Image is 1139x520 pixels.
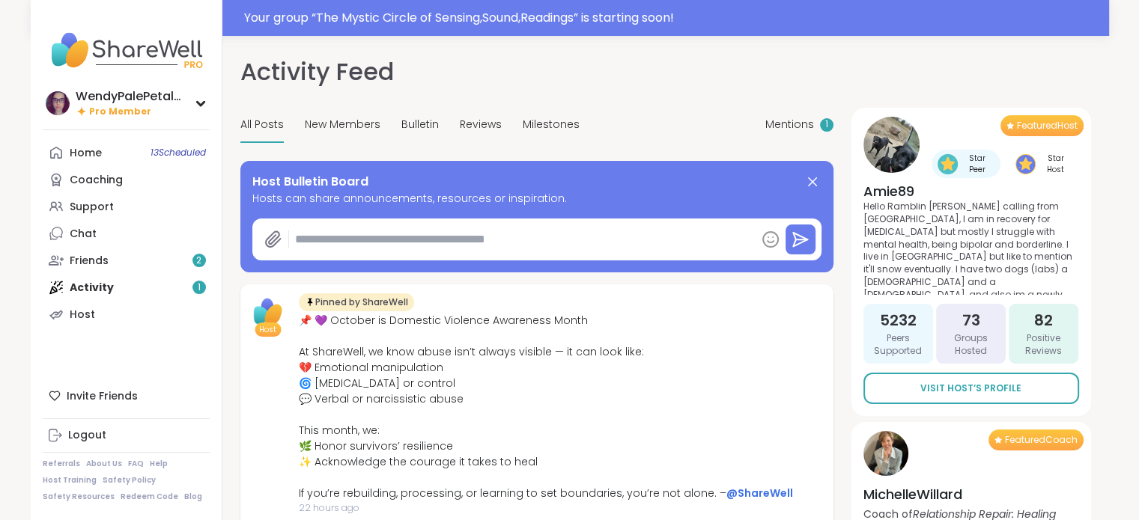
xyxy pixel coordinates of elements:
[68,428,106,443] div: Logout
[863,485,1079,504] h4: MichelleWillard
[103,475,156,486] a: Safety Policy
[43,382,210,409] div: Invite Friends
[43,193,210,220] a: Support
[961,153,994,175] span: Star Peer
[43,459,80,469] a: Referrals
[938,154,958,174] img: Star Peer
[920,382,1021,395] span: Visit Host’s Profile
[43,247,210,274] a: Friends2
[43,220,210,247] a: Chat
[299,313,793,501] div: 📌 💜 October is Domestic Violence Awareness Month At ShareWell, we know abuse isn’t always visible...
[252,191,821,207] span: Hosts can share announcements, resources or inspiration.
[962,310,979,331] span: 73
[1005,434,1078,446] span: Featured Coach
[89,105,151,118] span: Pro Member
[43,475,97,486] a: Host Training
[299,293,414,311] div: Pinned by ShareWell
[305,117,380,132] span: New Members
[184,492,202,502] a: Blog
[43,139,210,166] a: Home13Scheduled
[863,182,1079,201] h4: Amie89
[523,117,580,132] span: Milestones
[43,492,115,502] a: Safety Resources
[863,373,1079,404] a: Visit Host’s Profile
[70,200,114,215] div: Support
[460,117,502,132] span: Reviews
[76,88,188,105] div: WendyPalePetalBloom
[70,146,102,161] div: Home
[70,254,109,269] div: Friends
[880,310,917,331] span: 5232
[252,173,368,191] span: Host Bulletin Board
[1017,120,1078,132] span: Featured Host
[1039,153,1073,175] span: Star Host
[70,308,95,322] div: Host
[863,117,920,173] img: Amie89
[43,166,210,193] a: Coaching
[244,9,1100,27] div: Your group “ The Mystic Circle of Sensing,Sound,Readings ” is starting soon!
[869,332,927,358] span: Peers Supported
[43,301,210,328] a: Host
[863,431,908,476] img: MichelleWillard
[1015,154,1036,174] img: Star Host
[196,254,201,267] span: 2
[240,117,284,132] span: All Posts
[299,501,793,515] span: 22 hours ago
[259,324,276,335] span: Host
[1034,310,1053,331] span: 82
[151,147,206,159] span: 13 Scheduled
[86,459,122,469] a: About Us
[249,293,287,331] img: ShareWell
[942,332,1000,358] span: Groups Hosted
[825,118,828,131] span: 1
[150,459,168,469] a: Help
[765,117,814,132] span: Mentions
[43,422,210,449] a: Logout
[46,91,70,115] img: WendyPalePetalBloom
[70,227,97,242] div: Chat
[726,486,793,501] a: @ShareWell
[401,117,439,132] span: Bulletin
[70,173,123,188] div: Coaching
[128,459,144,469] a: FAQ
[43,24,210,76] img: ShareWell Nav Logo
[863,201,1079,295] p: Hello Ramblin [PERSON_NAME] calling from [GEOGRAPHIC_DATA], I am in recovery for [MEDICAL_DATA] b...
[121,492,178,502] a: Redeem Code
[240,54,394,90] h1: Activity Feed
[1015,332,1072,358] span: Positive Reviews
